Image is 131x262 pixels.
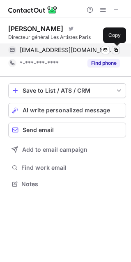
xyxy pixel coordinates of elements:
span: AI write personalized message [23,107,110,114]
div: [PERSON_NAME] [8,25,63,33]
button: Add to email campaign [8,142,126,157]
img: ContactOut v5.3.10 [8,5,57,15]
span: Send email [23,127,54,133]
span: Notes [21,180,123,188]
button: Find work email [8,162,126,173]
button: save-profile-one-click [8,83,126,98]
button: AI write personalized message [8,103,126,118]
button: Send email [8,123,126,137]
span: [EMAIL_ADDRESS][DOMAIN_NAME] [20,46,114,54]
button: Reveal Button [87,59,120,67]
span: Find work email [21,164,123,171]
span: Add to email campaign [22,146,87,153]
div: Save to List / ATS / CRM [23,87,112,94]
div: Directeur général Les Artistes Paris [8,34,126,41]
button: Notes [8,178,126,190]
